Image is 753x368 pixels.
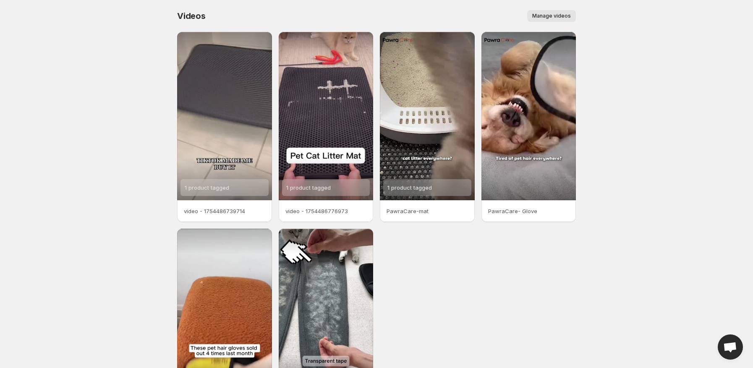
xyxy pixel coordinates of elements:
[286,184,331,191] span: 1 product tagged
[387,207,468,215] p: PawraCare-mat
[532,13,571,19] span: Manage videos
[718,334,743,360] a: Open chat
[527,10,576,22] button: Manage videos
[285,207,367,215] p: video - 1754486776973
[387,184,432,191] span: 1 product tagged
[184,207,265,215] p: video - 1754486739714
[488,207,570,215] p: PawraCare- Glove
[177,11,206,21] span: Videos
[185,184,229,191] span: 1 product tagged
